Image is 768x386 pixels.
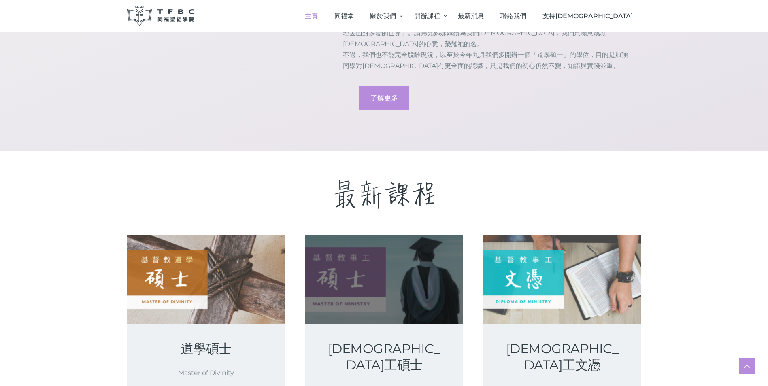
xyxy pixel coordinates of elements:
[127,6,195,26] img: 同福聖經學院 TFBC
[359,86,409,110] a: 了解更多
[326,4,362,28] a: 同福堂
[362,4,406,28] a: 關於我們
[450,4,492,28] a: 最新消息
[147,341,266,357] a: 道學碩士
[503,341,622,373] a: [DEMOGRAPHIC_DATA]工文憑
[370,12,396,20] span: 關於我們
[458,12,484,20] span: 最新消息
[127,171,641,219] p: 最新課程
[305,12,318,20] span: 主頁
[325,341,444,373] a: [DEMOGRAPHIC_DATA]工碩士
[406,4,449,28] a: 開辦課程
[334,12,354,20] span: 同福堂
[534,4,641,28] a: 支持[DEMOGRAPHIC_DATA]
[414,12,440,20] span: 開辦課程
[492,4,534,28] a: 聯絡我們
[147,367,266,378] p: Master of Divinity
[542,12,633,20] span: 支持[DEMOGRAPHIC_DATA]
[297,4,326,28] a: 主頁
[739,358,755,374] a: Scroll to top
[500,12,526,20] span: 聯絡我們
[370,94,398,102] span: 了解更多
